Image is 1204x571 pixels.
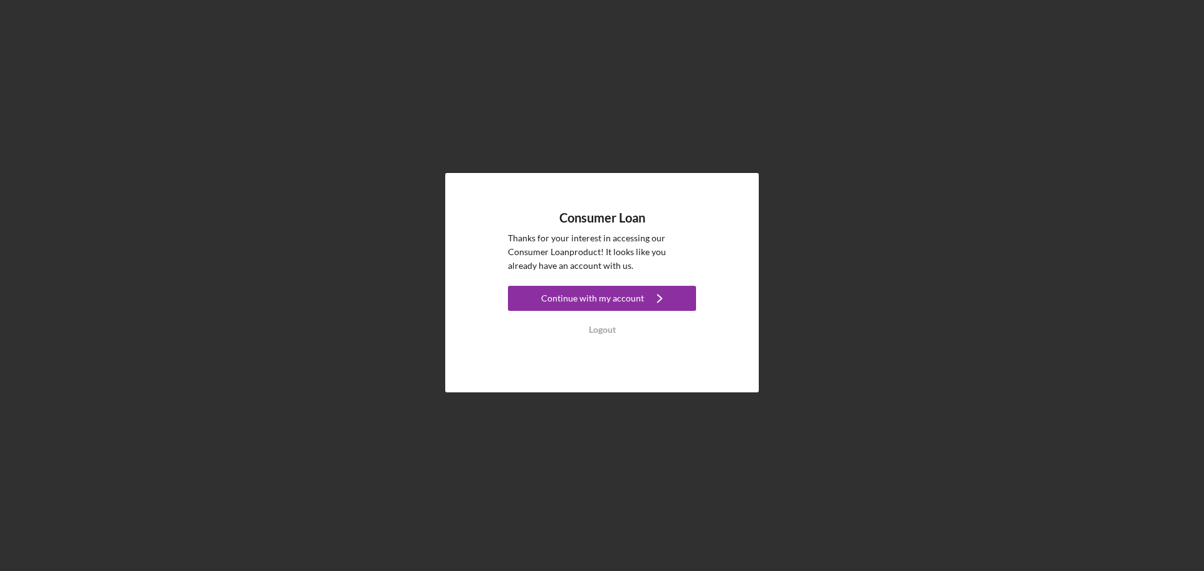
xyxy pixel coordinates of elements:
[508,286,696,311] button: Continue with my account
[541,286,644,311] div: Continue with my account
[508,317,696,342] button: Logout
[508,286,696,314] a: Continue with my account
[559,211,645,225] h4: Consumer Loan
[589,317,616,342] div: Logout
[508,231,696,273] p: Thanks for your interest in accessing our Consumer Loan product! It looks like you already have a...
